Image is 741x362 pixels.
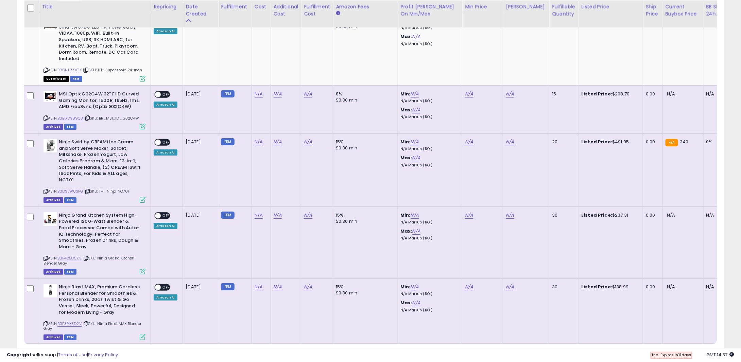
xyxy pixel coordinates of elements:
[44,212,145,274] div: ASIN:
[58,351,87,358] a: Terms of Use
[506,212,514,219] a: N/A
[336,284,392,290] div: 15%
[161,285,172,290] span: OFF
[552,91,573,97] div: 15
[706,3,731,17] div: BB Share 24h.
[304,139,312,145] a: N/A
[465,139,473,145] a: N/A
[706,91,729,97] div: N/A
[667,284,675,290] span: N/A
[678,352,682,358] b: 11
[411,91,419,97] a: N/A
[400,212,411,218] b: Min:
[255,3,268,10] div: Cost
[552,212,573,218] div: 30
[646,212,657,218] div: 0.00
[154,294,177,301] div: Amazon AI
[581,3,640,10] div: Listed Price
[400,228,412,234] b: Max:
[581,212,612,218] b: Listed Price:
[44,284,57,297] img: 21BKATd44AL._SL40_.jpg
[221,212,234,219] small: FBM
[411,139,419,145] a: N/A
[581,284,638,290] div: $138.99
[64,334,76,340] span: FBM
[552,3,575,17] div: Fulfillable Quantity
[465,212,473,219] a: N/A
[274,139,282,145] a: N/A
[44,197,63,203] span: Listings that have been deleted from Seller Central
[400,33,412,40] b: Max:
[154,3,180,10] div: Repricing
[400,155,412,161] b: Max:
[400,25,457,30] p: N/A Markup (ROI)
[274,212,282,219] a: N/A
[154,149,177,156] div: Amazon AI
[336,290,392,296] div: $0.30 min
[680,139,688,145] span: 349
[44,334,63,340] span: Listings that have been deleted from Seller Central
[221,138,234,145] small: FBM
[59,18,141,64] b: Supersonic SC-2420VTV 24-inch Smart AC/DC LED TV, Powered by VIDAA, 1080p, WiFi, Built-in Speaker...
[336,145,392,151] div: $0.30 min
[336,3,395,10] div: Amazon Fees
[274,3,298,17] div: Additional Cost
[552,139,573,145] div: 20
[186,139,213,145] div: [DATE]
[400,236,457,241] p: N/A Markup (ROI)
[336,218,392,224] div: $0.30 min
[7,351,32,358] strong: Copyright
[336,139,392,145] div: 15%
[255,139,263,145] a: N/A
[581,212,638,218] div: $237.31
[44,91,57,102] img: 31RDxLcAxvL._SL40_.jpg
[161,140,172,145] span: OFF
[412,300,420,306] a: N/A
[57,321,82,327] a: B0F3YXZD2V
[221,283,234,290] small: FBM
[57,188,83,194] a: B0DSJW8SFG
[646,91,657,97] div: 0.00
[161,92,172,97] span: OFF
[400,292,457,296] p: N/A Markup (ROI)
[154,102,177,108] div: Amazon AI
[412,228,420,235] a: N/A
[581,91,612,97] b: Listed Price:
[186,3,215,17] div: Date Created
[154,28,177,34] div: Amazon AI
[581,139,612,145] b: Listed Price:
[64,269,76,275] span: FBM
[44,124,63,130] span: Listings that have been deleted from Seller Central
[706,212,729,218] div: N/A
[186,91,213,97] div: [DATE]
[304,3,330,17] div: Fulfillment Cost
[706,139,729,145] div: 0%
[646,284,657,290] div: 0.00
[400,163,457,168] p: N/A Markup (ROI)
[411,212,419,219] a: N/A
[59,284,141,317] b: Ninja Blast MAX, Premium Cordless Personal Blender for Smoothies & Frozen Drinks, 20oz Twist & Go...
[336,91,392,97] div: 8%
[255,91,263,97] a: N/A
[161,213,172,218] span: OFF
[667,91,675,97] span: N/A
[400,147,457,151] p: N/A Markup (ROI)
[70,76,82,82] span: FBM
[44,212,57,226] img: 41G8RFzC9pL._SL40_.jpg
[400,220,457,225] p: N/A Markup (ROI)
[400,42,457,47] p: N/A Markup (ROI)
[646,139,657,145] div: 0.00
[88,351,118,358] a: Privacy Policy
[465,3,500,10] div: Min Price
[44,284,145,339] div: ASIN:
[646,3,659,17] div: Ship Price
[57,67,82,73] a: B0DNLP2YGY
[83,67,142,73] span: | SKU: TH- Supersonic 24-inch
[44,139,145,202] div: ASIN:
[506,139,514,145] a: N/A
[506,91,514,97] a: N/A
[552,284,573,290] div: 30
[59,139,141,185] b: Ninja Swirl by CREAMi Ice Cream and Soft Serve Maker, Sorbet, Milkshake, Frozen Yogurt, Low Calor...
[221,90,234,97] small: FBM
[400,115,457,120] p: N/A Markup (ROI)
